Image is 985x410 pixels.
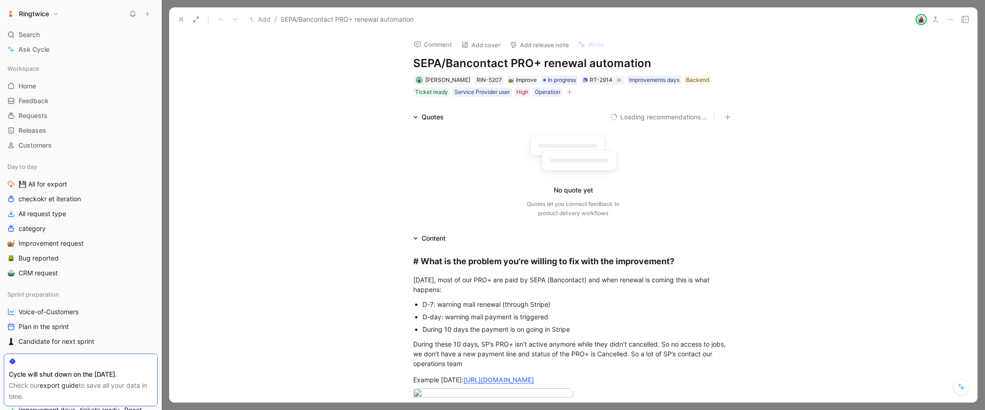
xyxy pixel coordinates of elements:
span: checkokr et iteration [18,194,81,204]
span: In progress [548,75,576,85]
div: Improve [508,75,537,85]
img: Ringtwice [6,9,15,19]
img: 🤖 [7,269,15,277]
a: export guide [40,381,79,389]
div: During these 10 days, SP’s PRO+ isn’t active anymore while they didn’t cancelled. So no access to... [413,339,733,368]
div: During 10 days the payment is on going in Stripe [422,324,733,334]
h1: Ringtwice [19,10,49,18]
button: Comment [410,38,456,51]
button: Add [247,14,273,25]
a: Home [4,79,158,93]
a: 🪲Bug reported [4,251,158,265]
span: Improvement request [18,239,84,248]
div: RT-2914 [590,75,612,85]
div: Ticket ready [415,87,448,97]
div: Sprint preparation [4,287,158,301]
span: Requests [18,111,48,120]
div: Day to day [4,160,158,174]
span: Plan in the sprint [18,322,69,331]
button: ♟️ [6,336,17,347]
img: image.png [413,388,573,401]
a: 🤖CRM request [4,266,158,280]
a: [URL][DOMAIN_NAME] [464,376,534,384]
a: Releases [4,124,158,137]
div: Content [410,233,449,244]
button: Loading recommendations... [610,112,707,123]
button: 🪲 [6,253,17,264]
a: Plan in the sprint [4,320,158,334]
a: Feedback [4,94,158,108]
div: In progress [541,75,578,85]
div: No quote yet [554,185,593,196]
img: avatar [416,78,422,83]
div: Sprint preparationVoice-of-CustomersPlan in the sprint♟️Candidate for next sprint🤖Grooming [4,287,158,363]
div: [DATE], most of our PRO+ are paid by SEPA (Bancontact) and when renewal is coming this is what ha... [413,275,733,294]
div: Operation [535,87,560,97]
span: Workspace [7,64,39,73]
span: Bug reported [18,254,59,263]
div: Example [DATE]: [413,375,733,385]
span: All request type [18,209,66,218]
img: ♟️ [7,338,15,345]
div: 🐌Improve [507,75,538,85]
a: ♟️Candidate for next sprint [4,335,158,348]
span: Voice-of-Customers [18,307,79,317]
a: 💾 All for export [4,177,158,191]
span: Ask Cycle [18,44,49,55]
a: Customers [4,138,158,152]
a: 🤖Grooming [4,349,158,363]
div: Quotes [422,112,444,123]
div: RIN-5207 [477,75,502,85]
span: category [18,224,46,233]
div: Workspace [4,62,158,75]
button: 🐌 [6,238,17,249]
div: Quotes let you connect feedback to product delivery workflows [527,199,619,218]
a: category [4,222,158,236]
span: Customers [18,141,52,150]
a: Requests [4,109,158,123]
span: CRM request [18,268,58,278]
button: Write [574,38,608,51]
span: Search [18,29,40,40]
div: Cycle will shut down on the [DATE]. [9,369,153,380]
a: 🐌Improvement request [4,236,158,250]
img: avatar [917,15,926,24]
span: SEPA/Bancontact PRO+ renewal automation [281,14,414,25]
div: Improvements days [629,75,679,85]
img: 🐌 [7,240,15,247]
img: 🪲 [7,255,15,262]
div: Quotes [410,112,447,123]
img: 🤖 [7,353,15,360]
div: Search [4,28,158,42]
div: Check our to save all your data in time. [9,380,153,402]
div: Content [422,233,446,244]
a: Voice-of-Customers [4,305,158,319]
strong: # What is the problem you're willing to fix with the improvement? [413,256,674,266]
div: Backend [686,75,709,85]
span: Grooming [18,352,48,361]
div: D-7: warning mail renewal (through Stripe) [422,299,733,309]
a: All request type [4,207,158,221]
span: Write [588,40,604,49]
h1: SEPA/Bancontact PRO+ renewal automation [413,56,733,71]
a: Ask Cycle [4,43,158,56]
span: Home [18,81,36,91]
span: Feedback [18,96,49,106]
span: Releases [18,126,46,135]
a: checkokr et iteration [4,192,158,206]
button: 🤖 [6,267,17,279]
span: / [275,14,277,25]
span: Day to day [7,162,37,171]
div: D-day: warning mail payment is triggered [422,312,733,322]
button: Add release note [506,38,573,51]
div: Day to day💾 All for exportcheckokr et iterationAll request typecategory🐌Improvement request🪲Bug r... [4,160,158,280]
button: Add cover [457,38,505,51]
span: 💾 All for export [18,180,67,189]
span: Sprint preparation [7,290,59,299]
img: 🐌 [508,77,514,83]
div: High [516,87,528,97]
div: Service Provider user [454,87,510,97]
span: [PERSON_NAME] [425,76,470,83]
span: Candidate for next sprint [18,337,94,346]
button: 🤖 [6,351,17,362]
